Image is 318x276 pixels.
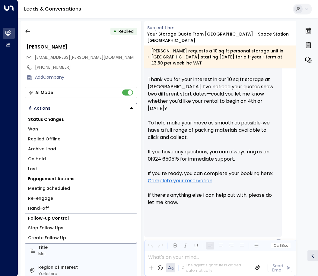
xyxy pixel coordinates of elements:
div: The agent signature is added automatically [182,262,250,273]
div: Button group with a nested menu [25,103,137,114]
div: [PHONE_NUMBER] [35,64,137,71]
span: [EMAIL_ADDRESS][PERSON_NAME][DOMAIN_NAME] [35,54,138,60]
span: Archive Lead [28,146,56,152]
span: On Hold [28,156,46,162]
label: Region of Interest [38,264,135,271]
h1: Engagement Actions [25,174,137,183]
span: f-newsome@hotmail.co.uk [35,54,137,61]
span: | [279,243,281,248]
div: AI Mode [35,89,53,96]
button: Redo [157,242,164,249]
div: Your storage quote from [GEOGRAPHIC_DATA] - Space Station [GEOGRAPHIC_DATA] [147,31,297,44]
div: [PERSON_NAME] [27,43,137,51]
button: Undo [146,242,154,249]
span: Replied Offline [28,136,60,142]
p: Hi [PERSON_NAME], Thank you for your interest in our 10 sq ft storage at [GEOGRAPHIC_DATA]. I’ve ... [148,61,278,213]
span: Cc Bcc [274,243,288,248]
h1: Status Changes [25,115,137,124]
span: Won [28,126,38,132]
label: Title [38,244,135,251]
span: Meeting Scheduled [28,185,70,192]
a: Complete your reservation [148,177,212,184]
button: Cc|Bcc [271,243,291,249]
span: Stop Follow Ups [28,225,63,231]
span: Re-engage [28,195,53,202]
h1: Follow-up Control [25,214,137,223]
a: Leads & Conversations [24,5,81,12]
span: Subject Line: [147,25,174,31]
div: Actions [28,105,50,111]
div: AddCompany [35,74,137,80]
span: Create Follow Up [28,235,66,241]
span: Replied [119,28,134,34]
div: F [276,239,282,245]
div: Mrs [38,251,135,257]
span: Hand-off [28,205,49,212]
div: [PERSON_NAME] requests a 10 sq ft personal storage unit in [GEOGRAPHIC_DATA] starting [DATE] for ... [147,48,293,66]
div: • [113,26,116,37]
span: Lost [28,166,37,172]
button: Actions [25,103,137,114]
